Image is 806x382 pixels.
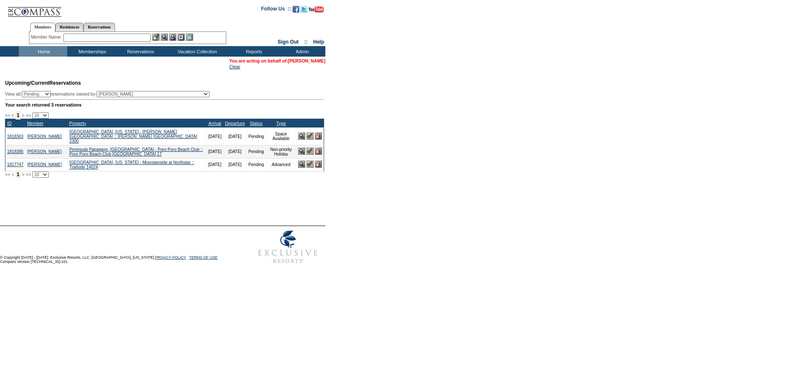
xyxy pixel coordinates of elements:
[7,134,24,139] a: 1818363
[309,8,324,13] a: Subscribe to our YouTube Channel
[7,121,12,126] a: ID
[84,23,115,31] a: Reservations
[315,161,322,168] img: Cancel Reservation
[229,58,325,63] span: You are acting on behalf of:
[22,113,24,118] span: >
[246,158,266,171] td: Pending
[5,113,10,118] span: <<
[309,6,324,13] img: Subscribe to our YouTube Channel
[169,34,176,41] img: Impersonate
[250,226,325,268] img: Exclusive Resorts
[225,121,245,126] a: Departure
[16,170,21,179] span: 1
[27,149,62,154] a: [PERSON_NAME]
[161,34,168,41] img: View
[293,6,299,13] img: Become our fan on Facebook
[246,145,266,158] td: Pending
[27,134,62,139] a: [PERSON_NAME]
[206,127,223,145] td: [DATE]
[277,46,325,57] td: Admin
[67,46,115,57] td: Memberships
[69,160,194,169] a: [GEOGRAPHIC_DATA], [US_STATE] - Mountainside at Northstar :: Trailside 14024
[19,46,67,57] td: Home
[55,23,84,31] a: Residences
[298,148,305,155] img: View Reservation
[27,121,43,126] a: Member
[266,145,296,158] td: Non-priority Holiday
[298,133,305,140] img: View Reservation
[115,46,164,57] td: Reservations
[26,113,31,118] span: >>
[11,172,14,177] span: <
[306,133,314,140] img: Confirm Reservation
[223,158,246,171] td: [DATE]
[30,23,56,32] a: Members
[223,127,246,145] td: [DATE]
[209,121,221,126] a: Arrival
[261,5,291,15] td: Follow Us ::
[69,121,86,126] a: Property
[206,145,223,158] td: [DATE]
[315,148,322,155] img: Cancel Reservation
[223,145,246,158] td: [DATE]
[27,162,62,167] a: [PERSON_NAME]
[306,148,314,155] img: Confirm Reservation
[5,80,49,86] span: Upcoming/Current
[164,46,229,57] td: Vacation Collection
[186,34,193,41] img: b_calculator.gif
[298,161,305,168] img: View Reservation
[313,39,324,45] a: Help
[189,255,218,260] a: TERMS OF USE
[246,127,266,145] td: Pending
[304,39,308,45] span: ::
[277,39,298,45] a: Sign Out
[22,172,24,177] span: >
[306,161,314,168] img: Confirm Reservation
[152,34,160,41] img: b_edit.gif
[178,34,185,41] img: Reservations
[315,133,322,140] img: Cancel Reservation
[250,121,262,126] a: Status
[276,121,286,126] a: Type
[31,34,63,41] div: Member Name:
[301,6,307,13] img: Follow us on Twitter
[5,80,81,86] span: Reservations
[288,58,325,63] a: [PERSON_NAME]
[69,147,203,156] a: Peninsula Papagayo, [GEOGRAPHIC_DATA] - Poro Poro Beach Club :: Poro Poro Beach Club [GEOGRAPHIC_...
[16,111,21,120] span: 1
[266,158,296,171] td: Advanced
[5,91,213,97] div: View all: reservations owned by:
[229,64,240,69] a: Clear
[11,113,14,118] span: <
[7,162,24,167] a: 1817747
[293,8,299,13] a: Become our fan on Facebook
[229,46,277,57] td: Reports
[26,172,31,177] span: >>
[69,130,197,143] a: [GEOGRAPHIC_DATA], [US_STATE] - [PERSON_NAME][GEOGRAPHIC_DATA] :: [PERSON_NAME] [GEOGRAPHIC_DATA]...
[5,102,324,107] div: Your search returned 3 reservations
[155,255,186,260] a: PRIVACY POLICY
[206,158,223,171] td: [DATE]
[301,8,307,13] a: Follow us on Twitter
[5,172,10,177] span: <<
[266,127,296,145] td: Space Available
[7,149,24,154] a: 1818385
